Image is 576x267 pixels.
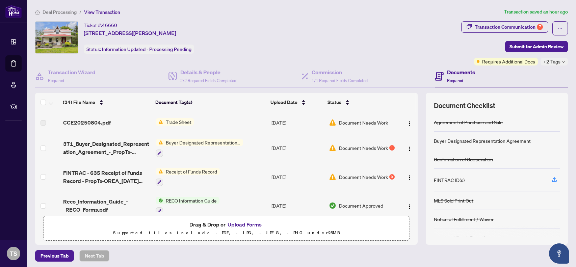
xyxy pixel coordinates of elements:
[339,202,383,209] span: Document Approved
[404,171,415,182] button: Logo
[180,78,236,83] span: 2/2 Required Fields Completed
[163,168,220,175] span: Receipt of Funds Record
[509,41,564,52] span: Submit for Admin Review
[543,58,560,65] span: +2 Tags
[504,8,568,16] article: Transaction saved an hour ago
[482,58,535,65] span: Requires Additional Docs
[339,119,388,126] span: Document Needs Work
[156,139,243,157] button: Status IconBuyer Designated Representation Agreement
[48,78,64,83] span: Required
[407,175,412,180] img: Logo
[156,168,163,175] img: Status Icon
[505,41,568,52] button: Submit for Admin Review
[10,249,17,258] span: TS
[329,173,336,181] img: Document Status
[549,243,569,264] button: Open asap
[475,22,543,32] div: Transaction Communication
[434,176,465,184] div: FINTRAC ID(s)
[156,118,163,126] img: Status Icon
[156,197,219,215] button: Status IconRECO Information Guide
[156,118,194,126] button: Status IconTrade Sheet
[163,118,194,126] span: Trade Sheet
[461,21,548,33] button: Transaction Communication7
[434,197,473,204] div: MLS Sold Print Out
[558,26,562,31] span: ellipsis
[328,99,341,106] span: Status
[329,119,336,126] img: Document Status
[5,5,22,18] img: logo
[268,93,325,112] th: Upload Date
[407,146,412,152] img: Logo
[156,168,220,186] button: Status IconReceipt of Funds Record
[434,137,531,144] div: Buyer Designated Representation Agreement
[43,9,77,15] span: Deal Processing
[63,140,150,156] span: 371_Buyer_Designated_Representation_Agreement_-_PropTx-[PERSON_NAME].pdf
[44,216,409,241] span: Drag & Drop orUpload FormsSupported files include .PDF, .JPG, .JPEG, .PNG under25MB
[329,202,336,209] img: Document Status
[84,29,176,37] span: [STREET_ADDRESS][PERSON_NAME]
[312,78,368,83] span: 1/1 Required Fields Completed
[79,8,81,16] li: /
[189,220,264,229] span: Drag & Drop or
[180,68,236,76] h4: Details & People
[562,60,565,63] span: down
[35,22,78,53] img: IMG-X12312620_1.jpg
[404,200,415,211] button: Logo
[389,174,395,180] div: 5
[407,204,412,209] img: Logo
[156,139,163,146] img: Status Icon
[35,250,74,262] button: Previous Tab
[153,93,268,112] th: Document Tag(s)
[312,68,368,76] h4: Commission
[447,78,463,83] span: Required
[269,191,326,220] td: [DATE]
[60,93,152,112] th: (24) File Name
[48,229,405,237] p: Supported files include .PDF, .JPG, .JPEG, .PNG under 25 MB
[41,250,69,261] span: Previous Tab
[404,142,415,153] button: Logo
[407,121,412,126] img: Logo
[84,45,194,54] div: Status:
[339,144,388,152] span: Document Needs Work
[270,99,297,106] span: Upload Date
[35,10,40,15] span: home
[434,118,503,126] div: Agreement of Purchase and Sale
[102,46,191,52] span: Information Updated - Processing Pending
[447,68,475,76] h4: Documents
[389,145,395,151] div: 1
[48,68,96,76] h4: Transaction Wizard
[63,118,111,127] span: CCE20250804.pdf
[434,215,494,223] div: Notice of Fulfillment / Waiver
[156,197,163,204] img: Status Icon
[434,156,493,163] div: Confirmation of Cooperation
[269,162,326,191] td: [DATE]
[102,22,117,28] span: 46660
[269,112,326,133] td: [DATE]
[63,197,150,214] span: Reco_Information_Guide_-_RECO_Forms.pdf
[434,101,495,110] span: Document Checklist
[269,133,326,162] td: [DATE]
[84,9,120,15] span: View Transaction
[163,139,243,146] span: Buyer Designated Representation Agreement
[537,24,543,30] div: 7
[404,117,415,128] button: Logo
[329,144,336,152] img: Document Status
[226,220,264,229] button: Upload Forms
[84,21,117,29] div: Ticket #:
[63,99,95,106] span: (24) File Name
[79,250,109,262] button: Next Tab
[339,173,388,181] span: Document Needs Work
[325,93,396,112] th: Status
[163,197,219,204] span: RECO Information Guide
[63,169,150,185] span: FINTRAC - 635 Receipt of Funds Record - PropTx-OREA_[DATE] 22_24_22.pdf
